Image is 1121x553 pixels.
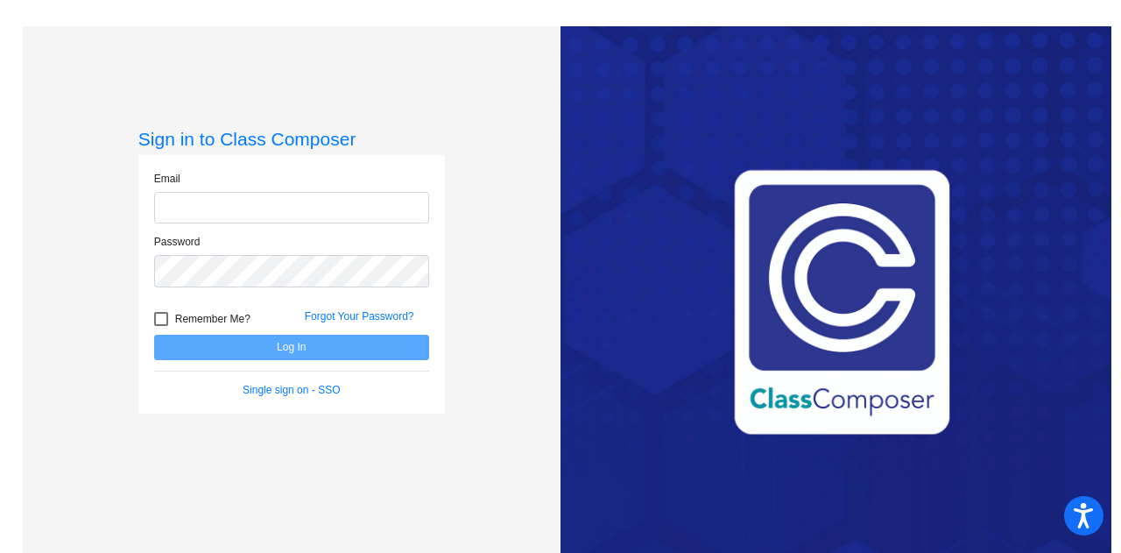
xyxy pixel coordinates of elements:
[154,234,201,250] label: Password
[175,308,250,330] span: Remember Me?
[243,384,340,396] a: Single sign on - SSO
[154,335,429,360] button: Log In
[305,310,414,323] a: Forgot Your Password?
[138,128,445,150] h3: Sign in to Class Composer
[154,171,180,187] label: Email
